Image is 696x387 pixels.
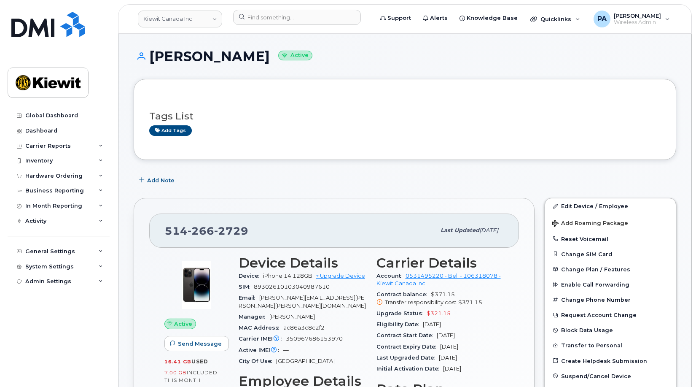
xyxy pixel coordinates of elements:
[376,365,443,372] span: Initial Activation Date
[239,273,263,279] span: Device
[239,295,366,309] span: [PERSON_NAME][EMAIL_ADDRESS][PERSON_NAME][PERSON_NAME][DOMAIN_NAME]
[188,225,214,237] span: 266
[214,225,248,237] span: 2729
[545,214,676,231] button: Add Roaming Package
[376,273,406,279] span: Account
[545,368,676,384] button: Suspend/Cancel Device
[239,284,254,290] span: SIM
[254,284,330,290] span: 89302610103040987610
[149,125,192,136] a: Add tags
[239,347,283,353] span: Active IMEI
[239,325,283,331] span: MAC Address
[561,281,629,288] span: Enable Call Forwarding
[545,353,676,368] a: Create Helpdesk Submission
[316,273,365,279] a: + Upgrade Device
[376,255,504,271] h3: Carrier Details
[147,176,175,184] span: Add Note
[545,246,676,262] button: Change SIM Card
[659,350,690,381] iframe: Messenger Launcher
[283,347,289,353] span: —
[439,355,457,361] span: [DATE]
[458,299,482,306] span: $371.15
[545,277,676,292] button: Enable Call Forwarding
[276,358,335,364] span: [GEOGRAPHIC_DATA]
[283,325,325,331] span: ac86a3c8c2f2
[164,359,191,365] span: 16.41 GB
[545,292,676,307] button: Change Phone Number
[443,365,461,372] span: [DATE]
[269,314,315,320] span: [PERSON_NAME]
[134,49,676,64] h1: [PERSON_NAME]
[376,344,440,350] span: Contract Expiry Date
[376,355,439,361] span: Last Upgraded Date
[239,358,276,364] span: City Of Use
[440,344,458,350] span: [DATE]
[376,273,501,287] a: 0531495220 - Bell - 106318078 - Kiewit Canada Inc
[286,336,343,342] span: 350967686153970
[239,314,269,320] span: Manager
[385,299,457,306] span: Transfer responsibility cost
[164,336,229,351] button: Send Message
[552,220,628,228] span: Add Roaming Package
[561,266,630,272] span: Change Plan / Features
[545,322,676,338] button: Block Data Usage
[239,336,286,342] span: Carrier IMEI
[376,291,431,298] span: Contract balance
[174,320,192,328] span: Active
[376,321,423,327] span: Eligibility Date
[437,332,455,338] span: [DATE]
[545,307,676,322] button: Request Account Change
[561,373,631,379] span: Suspend/Cancel Device
[171,260,222,310] img: image20231002-3703462-njx0qo.jpeg
[427,310,451,317] span: $321.15
[545,262,676,277] button: Change Plan / Features
[376,332,437,338] span: Contract Start Date
[191,358,208,365] span: used
[376,291,504,306] span: $371.15
[376,310,427,317] span: Upgrade Status
[164,370,187,376] span: 7.00 GB
[479,227,498,233] span: [DATE]
[545,231,676,246] button: Reset Voicemail
[423,321,441,327] span: [DATE]
[239,295,259,301] span: Email
[149,111,661,122] h3: Tags List
[239,255,366,271] h3: Device Details
[441,227,479,233] span: Last updated
[263,273,312,279] span: iPhone 14 128GB
[545,338,676,353] button: Transfer to Personal
[545,198,676,214] a: Edit Device / Employee
[134,173,182,188] button: Add Note
[278,51,312,60] small: Active
[178,340,222,348] span: Send Message
[165,225,248,237] span: 514
[164,369,218,383] span: included this month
